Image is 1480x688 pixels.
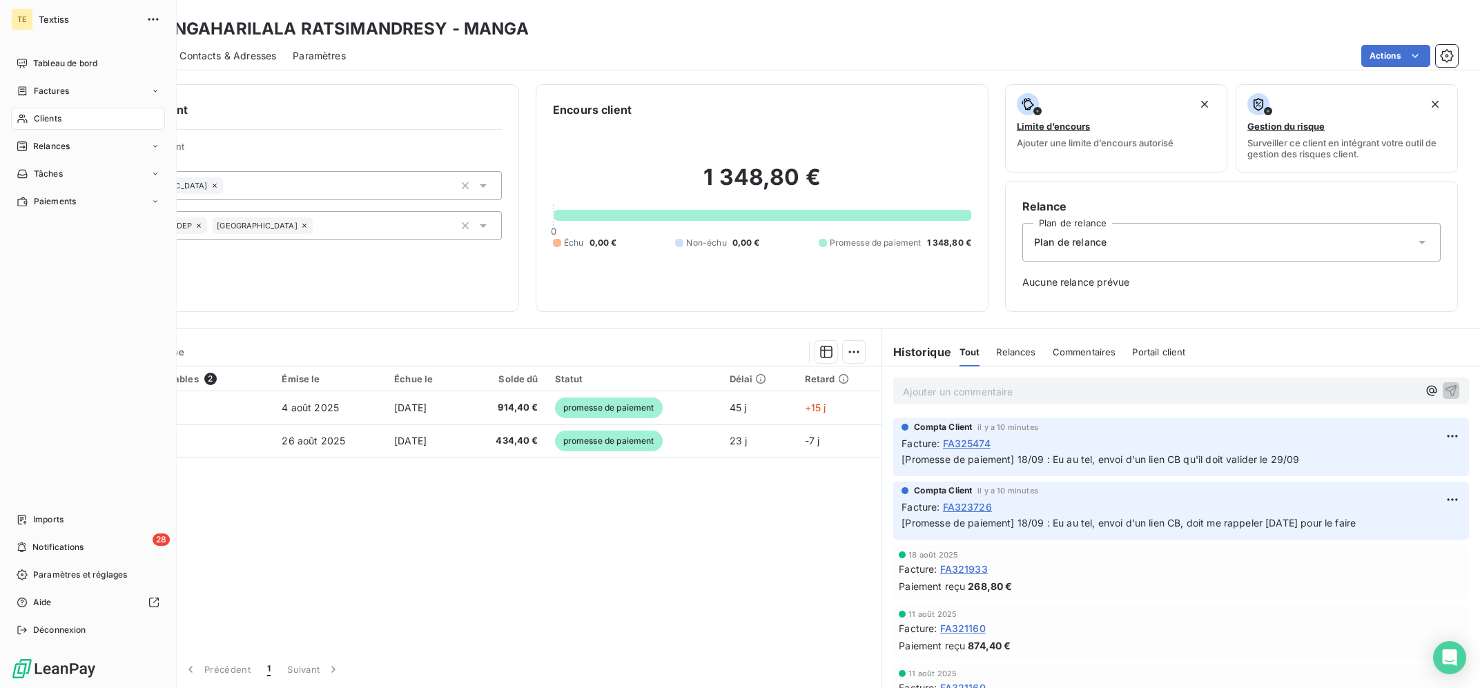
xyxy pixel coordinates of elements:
span: Non-échu [686,237,726,249]
span: Aucune relance prévue [1022,275,1441,289]
span: FA321933 [940,562,988,576]
span: 4 août 2025 [282,402,339,413]
span: Paiements [34,195,76,208]
span: 23 j [730,435,748,446]
div: Échue le [394,373,456,384]
span: Aide [33,596,52,609]
span: 874,40 € [968,638,1011,653]
span: 434,40 € [472,434,538,448]
span: Gestion du risque [1247,121,1325,132]
span: Promesse de paiement [830,237,922,249]
span: 2 [204,373,217,385]
div: TE [11,8,33,30]
h6: Encours client [553,101,632,118]
button: Actions [1361,45,1430,67]
div: Statut [555,373,713,384]
span: 0,00 € [590,237,617,249]
span: Clients [34,112,61,125]
span: 18 août 2025 [908,551,958,559]
span: promesse de paiement [555,397,663,418]
button: Suivant [279,655,349,684]
span: promesse de paiement [555,431,663,451]
span: Propriétés Client [111,141,502,160]
span: 0 [551,226,556,237]
span: Portail client [1132,346,1185,357]
span: +15 j [805,402,826,413]
span: Facture : [899,621,937,636]
span: Ajouter une limite d’encours autorisé [1017,137,1174,148]
button: Limite d’encoursAjouter une limite d’encours autorisé [1005,84,1227,173]
span: Compta Client [914,421,972,433]
span: 914,40 € [472,401,538,415]
span: Paramètres et réglages [33,569,127,581]
span: 268,80 € [968,579,1012,593]
img: Logo LeanPay [11,658,97,680]
span: 0,00 € [732,237,760,249]
span: Tâches [34,168,63,180]
span: il y a 10 minutes [977,486,1038,495]
span: 26 août 2025 [282,435,345,446]
span: Relances [996,346,1035,357]
button: 1 [259,655,279,684]
span: Commentaires [1053,346,1116,357]
span: 28 [153,533,170,546]
span: [DATE] [394,402,427,413]
span: Contacts & Adresses [179,49,276,63]
input: Ajouter une valeur [223,179,234,192]
span: Paiement reçu [899,638,965,653]
div: Pièces comptables [113,373,265,385]
span: Imports [33,513,64,526]
span: 1 348,80 € [927,237,972,249]
h6: Informations client [84,101,502,118]
h6: Historique [882,344,951,360]
span: [DATE] [394,435,427,446]
span: Notifications [32,541,84,553]
span: FA325474 [943,436,991,451]
span: Surveiller ce client en intégrant votre outil de gestion des risques client. [1247,137,1446,159]
h3: M. MANGAHARILALA RATSIMANDRESY - MANGA [121,17,529,41]
div: Délai [730,373,788,384]
div: Solde dû [472,373,538,384]
h6: Relance [1022,198,1441,215]
span: 11 août 2025 [908,669,957,678]
span: -7 j [805,435,820,446]
span: [Promesse de paiement] 18/09 : Eu au tel, envoi d'un lien CB qu'il doit valider le 29/09 [902,453,1299,465]
span: Limite d’encours [1017,121,1090,132]
span: Paramètres [293,49,346,63]
span: Tout [960,346,980,357]
span: il y a 10 minutes [977,423,1038,431]
span: Facture : [902,436,939,451]
span: FA321160 [940,621,986,636]
span: Relances [33,140,70,153]
span: Compta Client [914,484,972,497]
span: Paiement reçu [899,579,965,593]
span: Facture : [902,500,939,514]
div: Open Intercom Messenger [1433,641,1466,674]
span: Textiss [39,14,138,25]
span: 11 août 2025 [908,610,957,618]
span: 1 [267,662,271,676]
h2: 1 348,80 € [553,164,971,205]
button: Gestion du risqueSurveiller ce client en intégrant votre outil de gestion des risques client. [1236,84,1458,173]
span: Échu [564,237,584,249]
div: Émise le [282,373,378,384]
input: Ajouter une valeur [313,219,324,232]
a: Aide [11,591,165,613]
span: [GEOGRAPHIC_DATA] [217,222,298,230]
button: Précédent [175,655,259,684]
div: Retard [805,373,874,384]
span: 45 j [730,402,747,413]
span: Tableau de bord [33,57,97,70]
span: [Promesse de paiement] 18/09 : Eu au tel, envoi d'un lien CB, doit me rappeler [DATE] pour le faire [902,517,1356,529]
span: FA323726 [943,500,992,514]
span: Plan de relance [1034,235,1107,249]
span: Déconnexion [33,624,86,636]
span: Facture : [899,562,937,576]
span: Factures [34,85,69,97]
